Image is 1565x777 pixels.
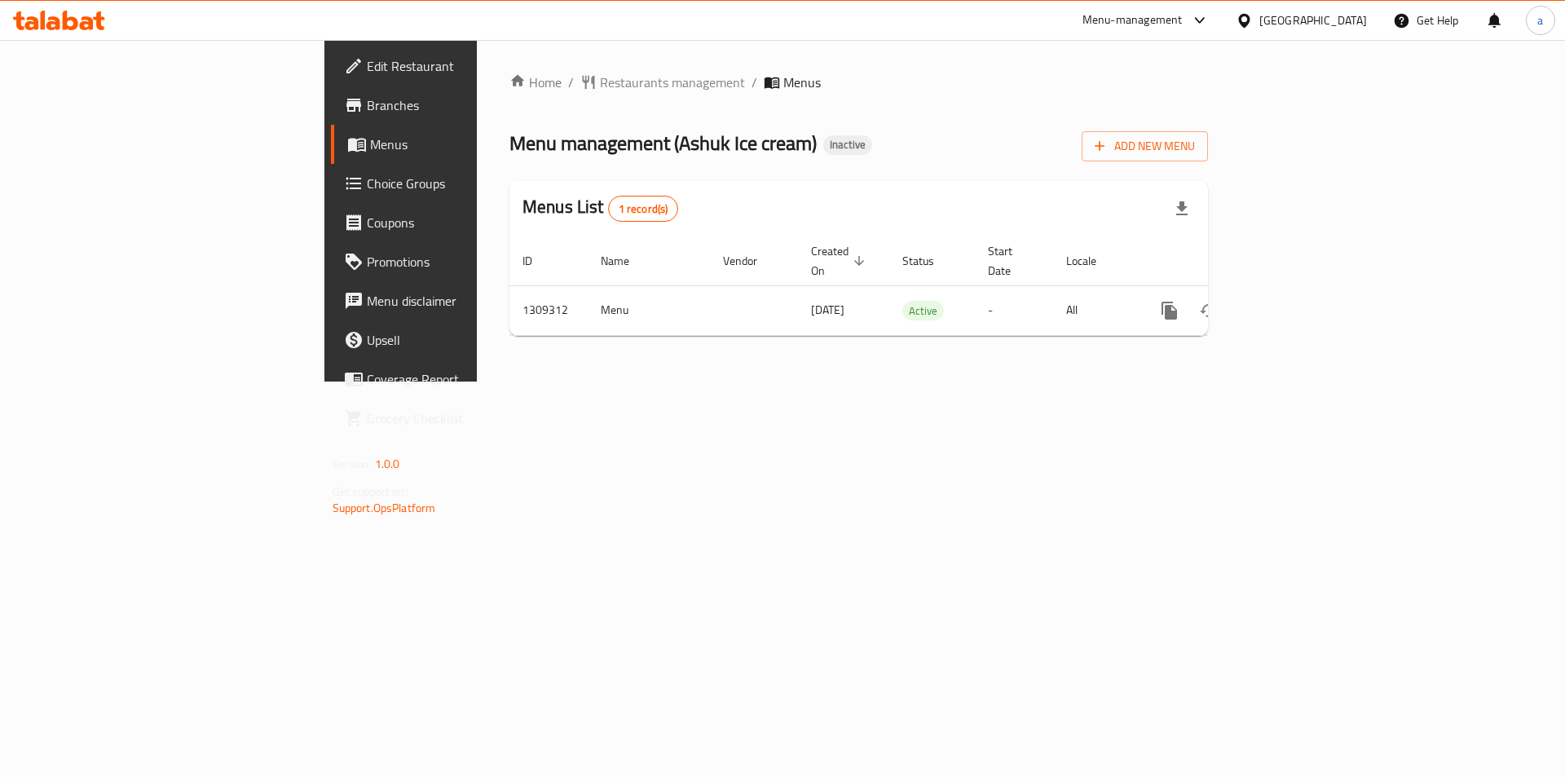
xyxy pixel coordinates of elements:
[331,86,586,125] a: Branches
[367,56,573,76] span: Edit Restaurant
[333,481,408,502] span: Get support on:
[509,73,1208,92] nav: breadcrumb
[331,125,586,164] a: Menus
[331,320,586,360] a: Upsell
[333,497,436,519] a: Support.OpsPlatform
[331,242,586,281] a: Promotions
[1095,136,1195,157] span: Add New Menu
[331,46,586,86] a: Edit Restaurant
[333,453,373,475] span: Version:
[331,203,586,242] a: Coupons
[823,135,872,155] div: Inactive
[367,369,573,389] span: Coverage Report
[331,281,586,320] a: Menu disclaimer
[1189,291,1228,330] button: Change Status
[367,95,573,115] span: Branches
[988,241,1034,280] span: Start Date
[1066,251,1118,271] span: Locale
[331,360,586,399] a: Coverage Report
[902,301,944,320] div: Active
[367,213,573,232] span: Coupons
[783,73,821,92] span: Menus
[1259,11,1367,29] div: [GEOGRAPHIC_DATA]
[1082,11,1183,30] div: Menu-management
[509,236,1320,336] table: enhanced table
[1162,189,1201,228] div: Export file
[723,251,778,271] span: Vendor
[367,408,573,428] span: Grocery Checklist
[522,251,553,271] span: ID
[902,302,944,320] span: Active
[975,285,1053,335] td: -
[509,125,817,161] span: Menu management ( Ashuk Ice cream )
[331,164,586,203] a: Choice Groups
[600,73,745,92] span: Restaurants management
[367,174,573,193] span: Choice Groups
[823,138,872,152] span: Inactive
[609,201,678,217] span: 1 record(s)
[375,453,400,475] span: 1.0.0
[752,73,757,92] li: /
[1053,285,1137,335] td: All
[601,251,650,271] span: Name
[588,285,710,335] td: Menu
[1537,11,1543,29] span: a
[1082,131,1208,161] button: Add New Menu
[522,195,678,222] h2: Menus List
[367,252,573,272] span: Promotions
[902,251,955,271] span: Status
[1137,236,1320,286] th: Actions
[367,291,573,311] span: Menu disclaimer
[811,299,844,320] span: [DATE]
[608,196,679,222] div: Total records count
[1150,291,1189,330] button: more
[580,73,745,92] a: Restaurants management
[811,241,870,280] span: Created On
[331,399,586,438] a: Grocery Checklist
[367,330,573,350] span: Upsell
[370,135,573,154] span: Menus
